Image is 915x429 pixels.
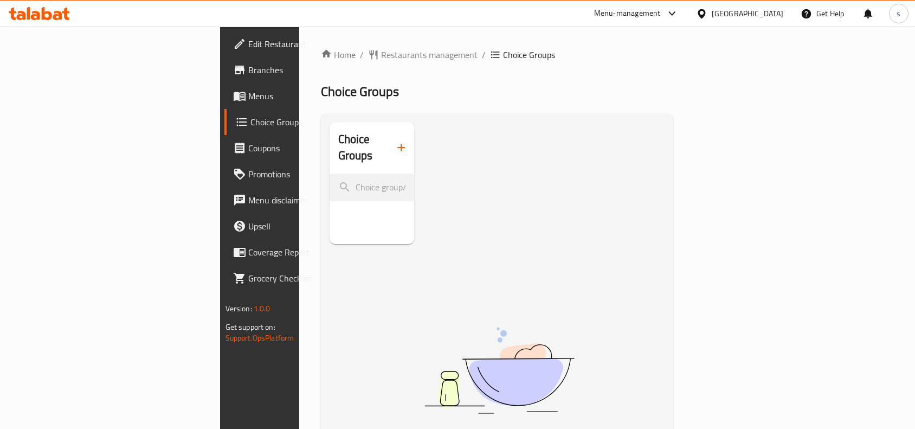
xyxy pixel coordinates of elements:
span: Version: [225,302,252,316]
a: Coupons [224,135,373,161]
span: Edit Restaurant [248,37,364,50]
input: search [330,174,415,201]
span: Choice Groups [250,116,364,129]
div: Menu-management [594,7,661,20]
a: Menu disclaimer [224,187,373,213]
li: / [482,48,486,61]
span: Menus [248,89,364,103]
a: Promotions [224,161,373,187]
span: 1.0.0 [254,302,270,316]
span: Upsell [248,220,364,233]
a: Menus [224,83,373,109]
a: Branches [224,57,373,83]
span: Menu disclaimer [248,194,364,207]
span: Coverage Report [248,246,364,259]
span: Choice Groups [503,48,555,61]
a: Upsell [224,213,373,239]
span: s [897,8,900,20]
a: Coverage Report [224,239,373,265]
nav: breadcrumb [321,48,674,61]
span: Coupons [248,142,364,155]
a: Support.OpsPlatform [225,331,294,345]
div: [GEOGRAPHIC_DATA] [712,8,783,20]
span: Restaurants management [381,48,478,61]
span: Promotions [248,168,364,181]
a: Edit Restaurant [224,31,373,57]
span: Branches [248,63,364,76]
span: Grocery Checklist [248,272,364,285]
span: Get support on: [225,320,275,334]
a: Grocery Checklist [224,265,373,291]
a: Restaurants management [368,48,478,61]
a: Choice Groups [224,109,373,135]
